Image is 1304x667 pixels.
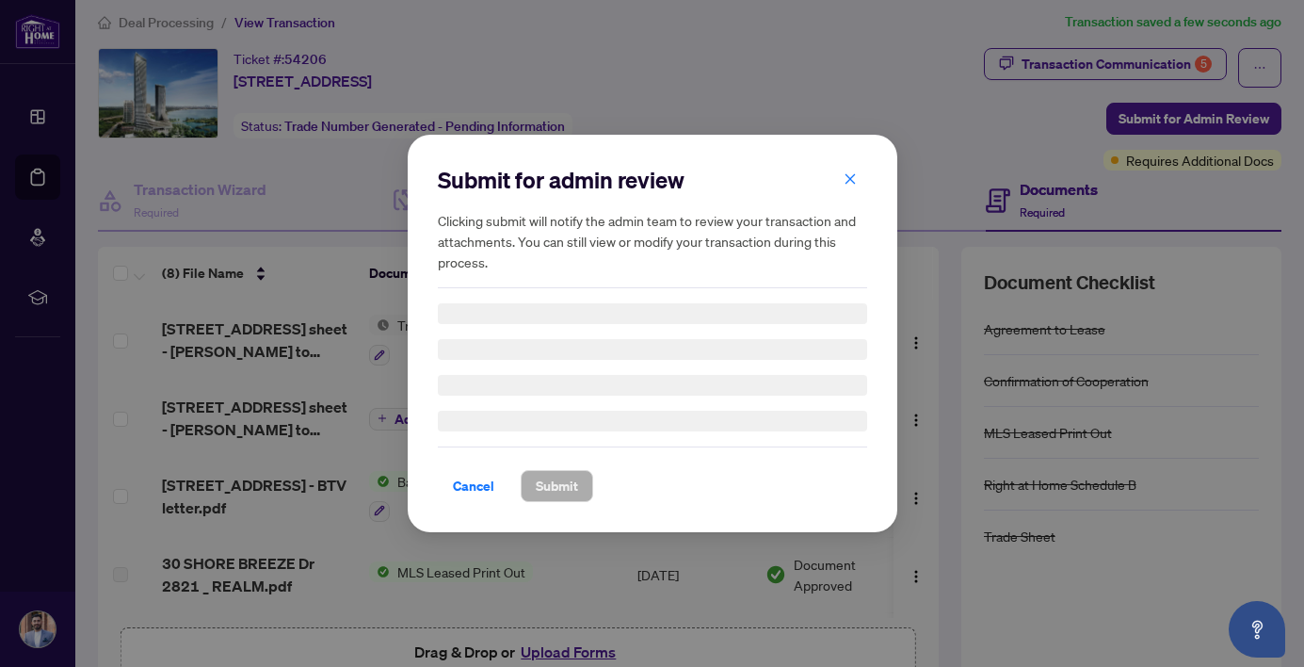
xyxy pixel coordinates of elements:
h5: Clicking submit will notify the admin team to review your transaction and attachments. You can st... [438,210,867,272]
button: Submit [521,470,593,502]
button: Cancel [438,470,509,502]
span: close [844,172,857,186]
button: Open asap [1229,601,1285,658]
span: Cancel [453,471,494,501]
h2: Submit for admin review [438,165,867,195]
